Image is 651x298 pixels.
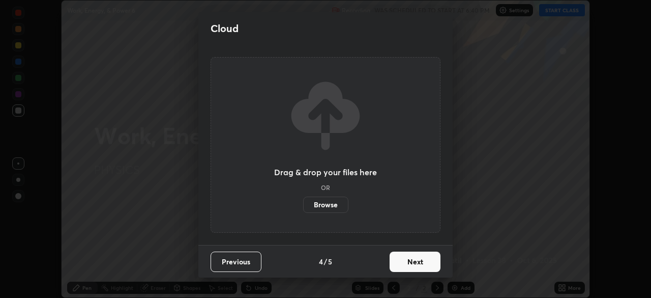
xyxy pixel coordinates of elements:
[328,256,332,267] h4: 5
[390,252,440,272] button: Next
[319,256,323,267] h4: 4
[274,168,377,176] h3: Drag & drop your files here
[321,184,330,191] h5: OR
[211,22,239,35] h2: Cloud
[211,252,261,272] button: Previous
[324,256,327,267] h4: /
